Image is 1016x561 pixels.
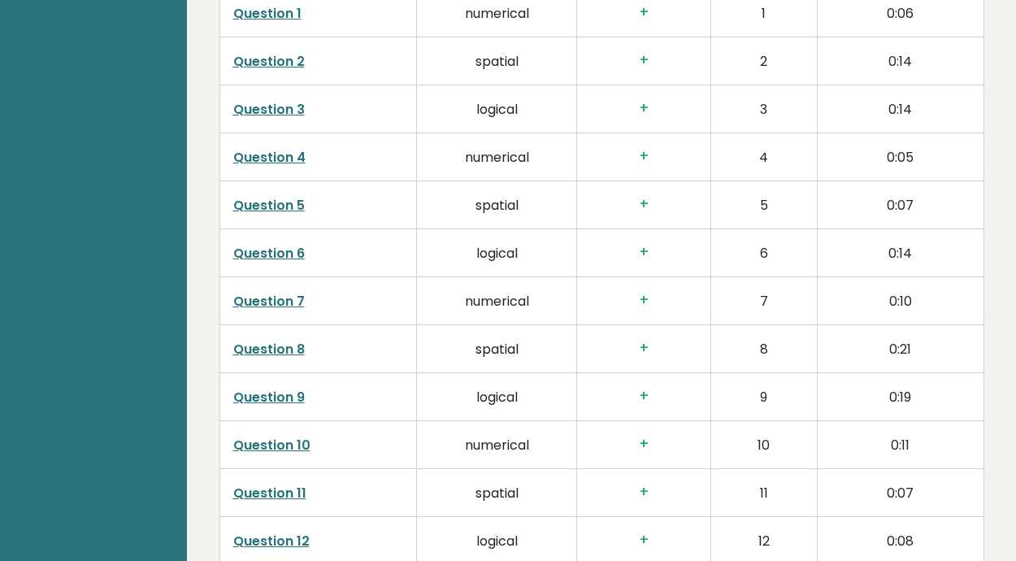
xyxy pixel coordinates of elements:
td: 5 [710,180,817,228]
td: logical [416,228,577,276]
td: numerical [416,420,577,468]
h3: + [590,436,697,453]
a: Question 5 [233,196,305,215]
td: spatial [416,180,577,228]
a: Question 12 [233,532,310,550]
td: logical [416,85,577,133]
td: 0:21 [817,324,983,372]
td: 0:19 [817,372,983,420]
td: 0:07 [817,180,983,228]
a: Question 1 [233,4,302,23]
a: Question 4 [233,148,306,167]
h3: + [590,388,697,405]
h3: + [590,148,697,165]
a: Question 3 [233,100,305,119]
td: 0:10 [817,276,983,324]
a: Question 10 [233,436,310,454]
td: 0:14 [817,85,983,133]
h3: + [590,532,697,549]
td: spatial [416,468,577,516]
td: 0:07 [817,468,983,516]
td: spatial [416,37,577,85]
td: 3 [710,85,817,133]
a: Question 6 [233,244,305,263]
a: Question 7 [233,292,305,311]
td: numerical [416,276,577,324]
td: numerical [416,133,577,180]
h3: + [590,4,697,21]
a: Question 2 [233,52,305,71]
td: 0:14 [817,228,983,276]
td: logical [416,372,577,420]
a: Question 8 [233,340,305,359]
td: 0:05 [817,133,983,180]
td: 7 [710,276,817,324]
a: Question 11 [233,484,306,502]
td: 4 [710,133,817,180]
td: spatial [416,324,577,372]
h3: + [590,244,697,261]
td: 0:14 [817,37,983,85]
h3: + [590,100,697,117]
h3: + [590,340,697,357]
td: 11 [710,468,817,516]
td: 10 [710,420,817,468]
h3: + [590,52,697,69]
a: Question 9 [233,388,305,407]
td: 0:11 [817,420,983,468]
td: 2 [710,37,817,85]
td: 8 [710,324,817,372]
h3: + [590,292,697,309]
h3: + [590,196,697,213]
td: 6 [710,228,817,276]
td: 9 [710,372,817,420]
h3: + [590,484,697,501]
